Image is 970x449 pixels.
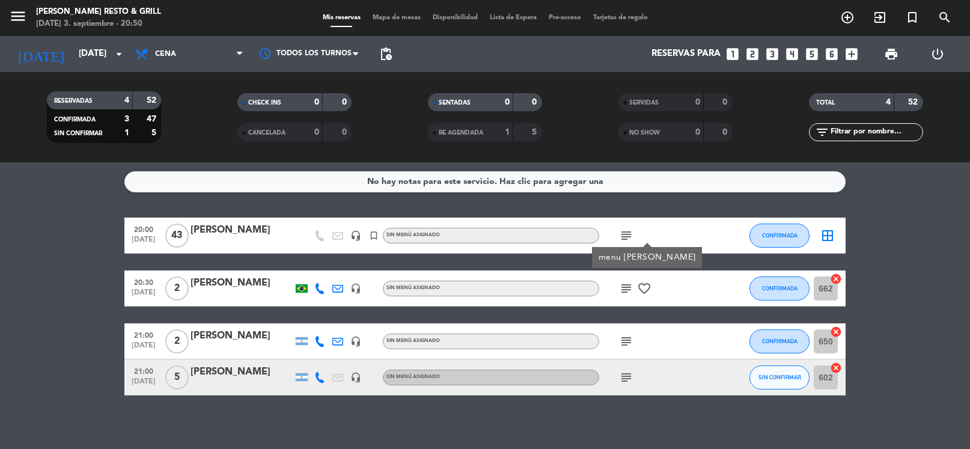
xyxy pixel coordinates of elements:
[930,47,945,61] i: power_settings_new
[129,377,159,391] span: [DATE]
[350,336,361,347] i: headset_mic
[147,115,159,123] strong: 47
[129,328,159,341] span: 21:00
[532,128,539,136] strong: 5
[342,98,349,106] strong: 0
[884,47,898,61] span: print
[749,224,810,248] button: CONFIRMADA
[54,98,93,104] span: RESERVADAS
[54,117,96,123] span: CONFIRMADA
[9,7,27,25] i: menu
[484,14,543,21] span: Lista de Espera
[905,10,920,25] i: turned_in_not
[248,100,281,106] span: CHECK INS
[367,14,427,21] span: Mapa de mesas
[830,362,842,374] i: cancel
[505,98,510,106] strong: 0
[129,222,159,236] span: 20:00
[651,49,721,60] span: Reservas para
[722,128,730,136] strong: 0
[532,98,539,106] strong: 0
[124,129,129,137] strong: 1
[350,230,361,241] i: headset_mic
[350,372,361,383] i: headset_mic
[840,10,855,25] i: add_circle_outline
[619,334,633,349] i: subject
[129,275,159,289] span: 20:30
[191,328,293,344] div: [PERSON_NAME]
[762,285,798,292] span: CONFIRMADA
[629,130,660,136] span: NO SHOW
[151,129,159,137] strong: 5
[830,326,842,338] i: cancel
[830,273,842,285] i: cancel
[124,96,129,105] strong: 4
[36,18,161,30] div: [DATE] 3. septiembre - 20:50
[386,286,440,290] span: Sin menú asignado
[386,338,440,343] span: Sin menú asignado
[844,46,859,62] i: add_box
[165,276,189,301] span: 2
[155,50,176,58] span: Cena
[165,224,189,248] span: 43
[637,281,651,296] i: favorite_border
[695,98,700,106] strong: 0
[427,14,484,21] span: Disponibilidad
[124,115,129,123] strong: 3
[829,126,923,139] input: Filtrar por nombre...
[629,100,659,106] span: SERVIDAS
[129,341,159,355] span: [DATE]
[824,46,840,62] i: looks_6
[938,10,952,25] i: search
[695,128,700,136] strong: 0
[762,232,798,239] span: CONFIRMADA
[619,228,633,243] i: subject
[439,100,471,106] span: SENTADAS
[165,365,189,389] span: 5
[784,46,800,62] i: looks_4
[886,98,891,106] strong: 4
[908,98,920,106] strong: 52
[439,130,483,136] span: RE AGENDADA
[342,128,349,136] strong: 0
[915,36,962,72] div: LOG OUT
[9,41,73,67] i: [DATE]
[804,46,820,62] i: looks_5
[314,98,319,106] strong: 0
[386,233,440,237] span: Sin menú asignado
[54,130,102,136] span: SIN CONFIRMAR
[749,365,810,389] button: SIN CONFIRMAR
[248,130,285,136] span: CANCELADA
[599,251,696,264] div: menu [PERSON_NAME]
[112,47,126,61] i: arrow_drop_down
[129,289,159,302] span: [DATE]
[619,370,633,385] i: subject
[379,47,393,61] span: pending_actions
[749,329,810,353] button: CONFIRMADA
[820,228,835,243] i: border_all
[165,329,189,353] span: 2
[147,96,159,105] strong: 52
[873,10,887,25] i: exit_to_app
[816,100,835,106] span: TOTAL
[350,283,361,294] i: headset_mic
[368,230,379,241] i: turned_in_not
[758,374,801,380] span: SIN CONFIRMAR
[815,125,829,139] i: filter_list
[587,14,654,21] span: Tarjetas de regalo
[129,236,159,249] span: [DATE]
[191,364,293,380] div: [PERSON_NAME]
[367,175,603,189] div: No hay notas para este servicio. Haz clic para agregar una
[619,281,633,296] i: subject
[543,14,587,21] span: Pre-acceso
[191,222,293,238] div: [PERSON_NAME]
[191,275,293,291] div: [PERSON_NAME]
[314,128,319,136] strong: 0
[317,14,367,21] span: Mis reservas
[762,338,798,344] span: CONFIRMADA
[386,374,440,379] span: Sin menú asignado
[36,6,161,18] div: [PERSON_NAME] Resto & Grill
[764,46,780,62] i: looks_3
[749,276,810,301] button: CONFIRMADA
[505,128,510,136] strong: 1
